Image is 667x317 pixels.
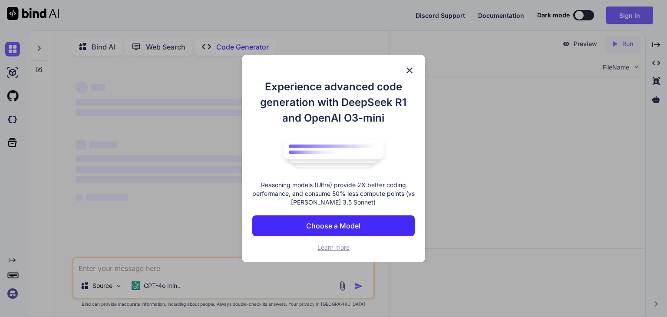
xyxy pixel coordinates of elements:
[306,221,360,231] p: Choose a Model
[252,79,415,126] h1: Experience advanced code generation with DeepSeek R1 and OpenAI O3-mini
[317,244,350,251] span: Learn more
[277,135,390,172] img: bind logo
[252,215,415,236] button: Choose a Model
[404,65,415,76] img: close
[252,181,415,207] p: Reasoning models (Ultra) provide 2X better coding performance, and consume 50% less compute point...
